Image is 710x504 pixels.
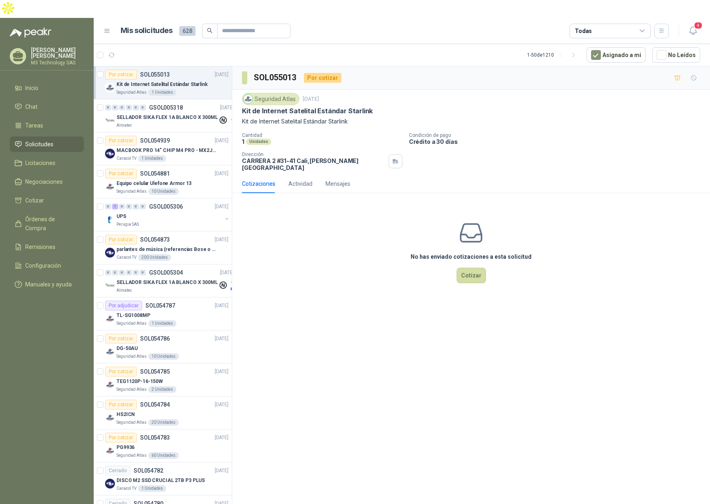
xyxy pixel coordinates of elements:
a: Por cotizarSOL054785[DATE] Company LogoTEG1120P-16-150WSeguridad Atlas2 Unidades [94,363,232,396]
p: Almatec [117,287,132,294]
p: Almatec [117,122,132,129]
p: Seguridad Atlas [117,89,147,96]
div: 0 [133,105,139,110]
p: UPS [117,213,126,220]
a: Remisiones [10,239,84,255]
a: 0 0 0 0 0 0 GSOL005304[DATE] Company LogoSELLADOR SIKA FLEX 1A BLANCO X 300MLAlmatec [105,268,235,294]
span: Órdenes de Compra [25,215,76,233]
a: Por cotizarSOL054939[DATE] Company LogoMACBOOK PRO 14" CHIP M4 PRO - MX2J3E/ACaracol TV1 Unidades [94,132,232,165]
div: Todas [575,26,592,35]
img: Company Logo [105,215,115,224]
p: [DATE] [215,368,229,376]
div: Por cotizar [105,70,137,79]
p: [DATE] [215,71,229,79]
div: 0 [119,105,125,110]
div: Unidades [246,139,271,145]
div: 1 Unidades [148,320,176,327]
div: 0 [105,105,111,110]
p: Condición de pago [409,132,707,138]
div: 10 Unidades [148,353,179,360]
div: 1 Unidades [138,155,166,162]
div: 0 [119,270,125,275]
h1: Mis solicitudes [121,25,173,37]
div: Seguridad Atlas [242,93,299,105]
p: SOL054939 [140,138,170,143]
img: Company Logo [244,95,253,103]
span: Inicio [25,84,38,92]
p: Seguridad Atlas [117,452,147,459]
p: Caracol TV [117,254,136,261]
a: Solicitudes [10,136,84,152]
p: TEG1120P-16-150W [117,378,163,385]
p: [DATE] [215,302,229,310]
div: Actividad [288,179,312,188]
div: 0 [112,270,118,275]
div: 2 Unidades [148,386,176,393]
a: Tareas [10,118,84,133]
div: Por cotizar [105,235,137,244]
div: 0 [140,204,146,209]
p: Kit de Internet Satelital Estándar Starlink [117,81,208,88]
span: Negociaciones [25,177,63,186]
div: Por cotizar [105,334,137,343]
p: GSOL005318 [149,105,183,110]
div: Cerrado [105,466,130,475]
div: Por cotizar [105,136,137,145]
div: 0 [119,204,125,209]
p: [DATE] [215,401,229,409]
p: Caracol TV [117,155,136,162]
div: Por cotizar [105,169,137,178]
button: Asignado a mi [587,47,646,63]
img: Company Logo [105,83,115,92]
p: [DATE] [220,269,234,277]
p: HS2ICN [117,411,135,418]
div: 0 [126,204,132,209]
div: 1 - 50 de 1210 [527,48,580,62]
div: 60 Unidades [148,452,179,459]
a: Chat [10,99,84,114]
a: Por adjudicarSOL054787[DATE] Company LogoTL-SG1008MPSeguridad Atlas1 Unidades [94,297,232,330]
img: Company Logo [105,116,115,125]
p: SELLADOR SIKA FLEX 1A BLANCO X 300ML [117,114,218,121]
div: Por cotizar [105,400,137,409]
a: 0 1 0 0 0 0 GSOL005306[DATE] Company LogoUPSPerugia SAS [105,202,230,228]
div: 1 Unidades [138,485,166,492]
span: Remisiones [25,242,55,251]
div: Cotizaciones [242,179,275,188]
p: 1 [242,138,244,145]
p: Seguridad Atlas [117,353,147,360]
div: 10 Unidades [148,188,179,195]
p: [DATE] [220,104,234,112]
h3: SOL055013 [254,71,297,84]
img: Company Logo [105,182,115,191]
button: Cotizar [457,268,486,283]
span: 628 [179,26,196,36]
p: GSOL005306 [149,204,183,209]
a: Por cotizarSOL054783[DATE] Company LogoPG9936Seguridad Atlas60 Unidades [94,429,232,462]
p: [DATE] [215,236,229,244]
p: GSOL005304 [149,270,183,275]
span: Licitaciones [25,158,55,167]
div: 0 [126,105,132,110]
p: Seguridad Atlas [117,386,147,393]
span: search [207,28,213,33]
img: Company Logo [105,479,115,489]
button: 4 [686,24,700,38]
p: Equipo celular Ulefone Armor 13 [117,180,191,187]
p: SOL054784 [140,402,170,407]
div: 0 [112,105,118,110]
div: 0 [133,204,139,209]
span: Cotizar [25,196,44,205]
h3: No has enviado cotizaciones a esta solicitud [411,252,532,261]
div: Por cotizar [304,73,341,83]
div: Mensajes [325,179,350,188]
p: Seguridad Atlas [117,320,147,327]
p: [DATE] [215,467,229,475]
p: SOL054782 [134,468,163,473]
a: Por cotizarSOL054881[DATE] Company LogoEquipo celular Ulefone Armor 13Seguridad Atlas10 Unidades [94,165,232,198]
p: [DATE] [303,95,319,103]
div: 0 [140,270,146,275]
p: Caracol TV [117,485,136,492]
div: 200 Unidades [138,254,171,261]
p: Perugia SAS [117,221,139,228]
